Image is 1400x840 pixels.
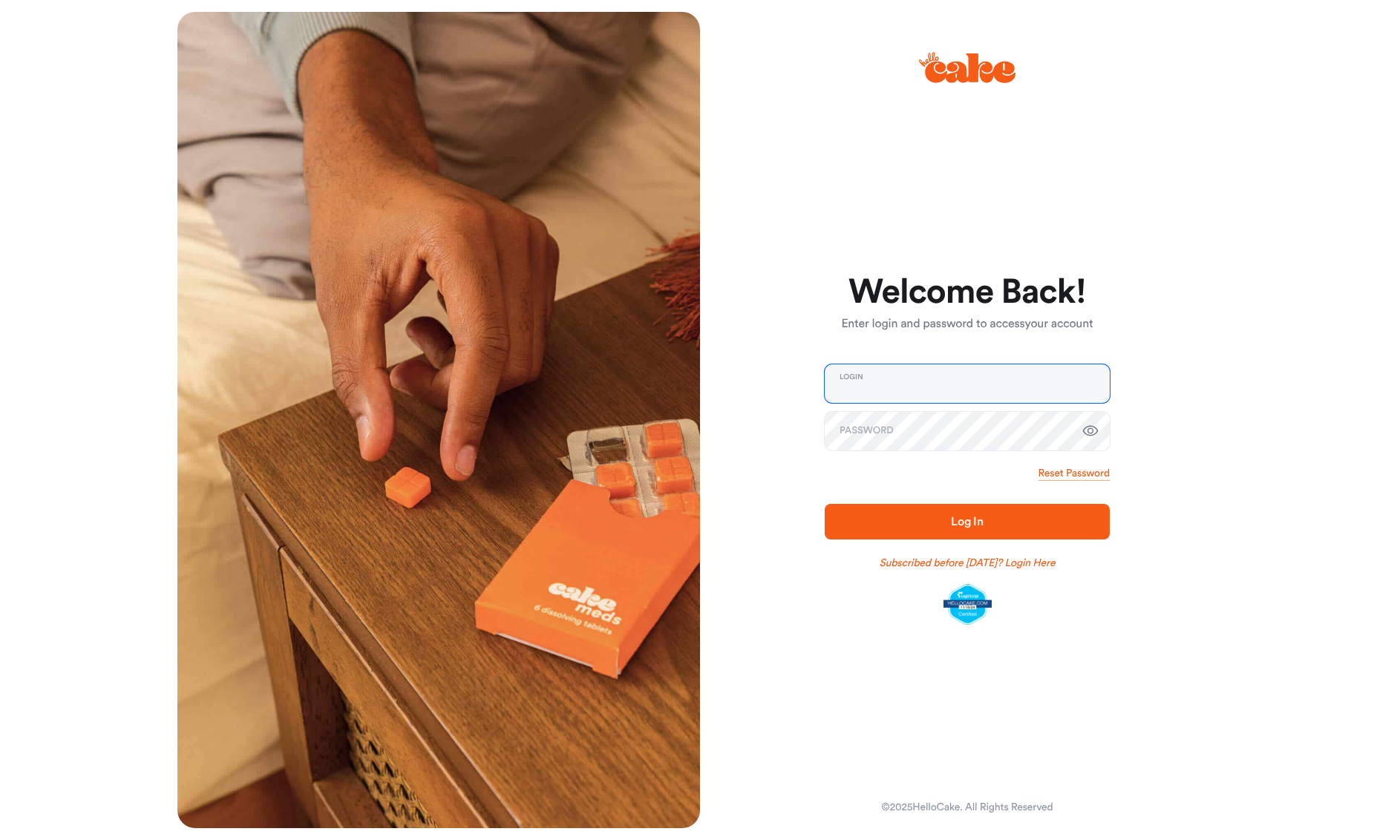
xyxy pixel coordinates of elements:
p: Enter login and password to access your account [825,315,1110,333]
a: Subscribed before [DATE]? Login Here [880,556,1056,571]
img: legit-script-certified.png [943,584,992,626]
div: © 2025 HelloCake. All Rights Reserved [881,800,1053,815]
button: Log In [825,504,1110,539]
a: Reset Password [1038,466,1110,481]
h1: Welcome Back! [825,275,1110,310]
span: Log In [951,516,984,528]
